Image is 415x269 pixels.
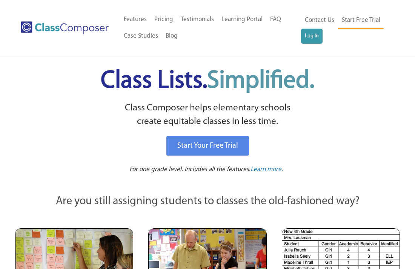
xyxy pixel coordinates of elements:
[101,69,314,93] span: Class Lists.
[177,11,218,28] a: Testimonials
[120,28,162,44] a: Case Studies
[151,11,177,28] a: Pricing
[14,101,401,129] p: Class Composer helps elementary schools create equitable classes in less time.
[266,11,285,28] a: FAQ
[120,11,301,44] nav: Header Menu
[15,193,400,210] p: Are you still assigning students to classes the old-fashioned way?
[251,165,283,174] a: Learn more.
[129,166,251,173] span: For one grade level. Includes all the features.
[162,28,181,44] a: Blog
[251,166,283,173] span: Learn more.
[301,29,323,44] a: Log In
[120,11,151,28] a: Features
[21,21,109,34] img: Class Composer
[177,142,238,150] span: Start Your Free Trial
[301,12,338,29] a: Contact Us
[301,12,389,44] nav: Header Menu
[207,69,314,93] span: Simplified.
[338,12,384,29] a: Start Free Trial
[166,136,249,156] a: Start Your Free Trial
[218,11,266,28] a: Learning Portal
